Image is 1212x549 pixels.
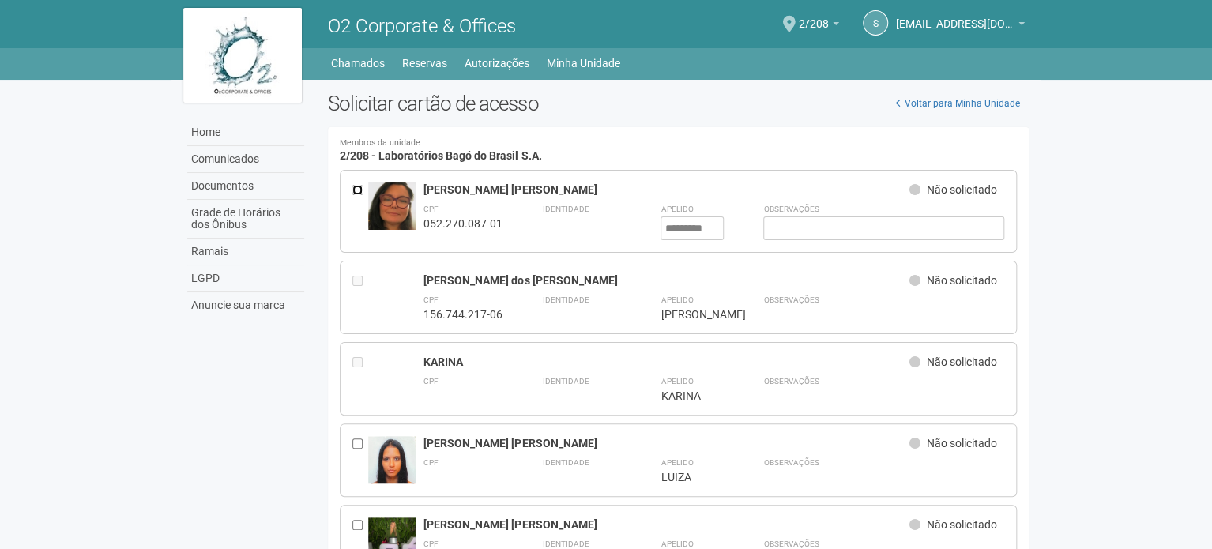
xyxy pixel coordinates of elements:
strong: Identidade [542,540,589,548]
a: Autorizações [465,52,529,74]
div: [PERSON_NAME] [PERSON_NAME] [423,436,909,450]
strong: CPF [423,377,439,385]
img: user.jpg [368,182,416,246]
div: 156.744.217-06 [423,307,502,322]
span: Não solicitado [927,355,997,368]
a: 2/208 [799,20,839,32]
strong: CPF [423,205,439,213]
a: Anuncie sua marca [187,292,304,318]
strong: Observações [763,377,819,385]
strong: Apelido [661,295,693,304]
span: Não solicitado [927,437,997,449]
strong: Identidade [542,377,589,385]
h4: 2/208 - Laboratórios Bagó do Brasil S.A. [340,139,1017,162]
a: [EMAIL_ADDRESS][DOMAIN_NAME] [896,20,1025,32]
div: KARINA [661,389,724,403]
strong: Apelido [661,458,693,467]
span: Não solicitado [927,518,997,531]
strong: Observações [763,540,819,548]
a: Minha Unidade [547,52,620,74]
span: 2/208 [799,2,829,30]
div: LUIZA [661,470,724,484]
strong: Observações [763,205,819,213]
strong: CPF [423,458,439,467]
a: Voltar para Minha Unidade [887,92,1029,115]
strong: Identidade [542,458,589,467]
a: s [863,10,888,36]
h2: Solicitar cartão de acesso [328,92,1029,115]
div: [PERSON_NAME] [661,307,724,322]
strong: Observações [763,295,819,304]
div: KARINA [423,355,909,369]
img: logo.jpg [183,8,302,103]
div: 052.270.087-01 [423,216,502,231]
span: O2 Corporate & Offices [328,15,516,37]
a: Documentos [187,173,304,200]
span: Não solicitado [927,183,997,196]
a: Comunicados [187,146,304,173]
img: user.jpg [368,517,416,549]
strong: Apelido [661,540,693,548]
a: Chamados [331,52,385,74]
a: Reservas [402,52,447,74]
a: Ramais [187,239,304,265]
img: user.jpg [368,436,416,501]
strong: Observações [763,458,819,467]
small: Membros da unidade [340,139,1017,148]
strong: Identidade [542,205,589,213]
span: selecaotalentos@bago.com.br [896,2,1014,30]
div: [PERSON_NAME] [PERSON_NAME] [423,517,909,532]
div: [PERSON_NAME] [PERSON_NAME] [423,182,909,197]
strong: CPF [423,295,439,304]
strong: CPF [423,540,439,548]
strong: Identidade [542,295,589,304]
a: Grade de Horários dos Ônibus [187,200,304,239]
strong: Apelido [661,377,693,385]
a: Home [187,119,304,146]
strong: Apelido [661,205,693,213]
span: Não solicitado [927,274,997,287]
a: LGPD [187,265,304,292]
div: [PERSON_NAME] dos [PERSON_NAME] [423,273,909,288]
